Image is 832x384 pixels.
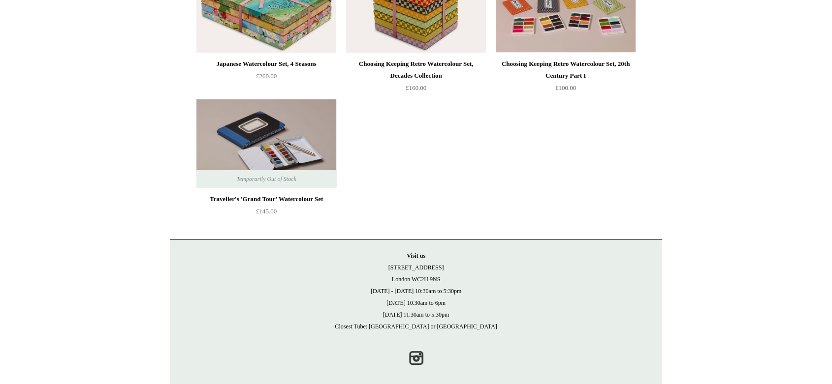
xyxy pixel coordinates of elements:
[496,58,636,98] a: Choosing Keeping Retro Watercolour Set, 20th Century Part I £100.00
[196,193,336,234] a: Traveller's 'Grand Tour' Watercolour Set £145.00
[256,207,277,215] span: £145.00
[196,58,336,98] a: Japanese Watercolour Set, 4 Seasons £260.00
[196,99,336,188] a: Traveller's 'Grand Tour' Watercolour Set Traveller's 'Grand Tour' Watercolour Set Temporarily Out...
[405,347,427,369] a: Instagram
[199,58,334,70] div: Japanese Watercolour Set, 4 Seasons
[555,84,576,91] span: £100.00
[196,99,336,188] img: Traveller's 'Grand Tour' Watercolour Set
[346,58,486,98] a: Choosing Keeping Retro Watercolour Set, Decades Collection £160.00
[180,250,652,332] p: [STREET_ADDRESS] London WC2H 9NS [DATE] - [DATE] 10:30am to 5:30pm [DATE] 10.30am to 6pm [DATE] 1...
[498,58,633,82] div: Choosing Keeping Retro Watercolour Set, 20th Century Part I
[349,58,483,82] div: Choosing Keeping Retro Watercolour Set, Decades Collection
[226,170,306,188] span: Temporarily Out of Stock
[407,252,425,259] strong: Visit us
[406,84,426,91] span: £160.00
[199,193,334,205] div: Traveller's 'Grand Tour' Watercolour Set
[256,72,277,80] span: £260.00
